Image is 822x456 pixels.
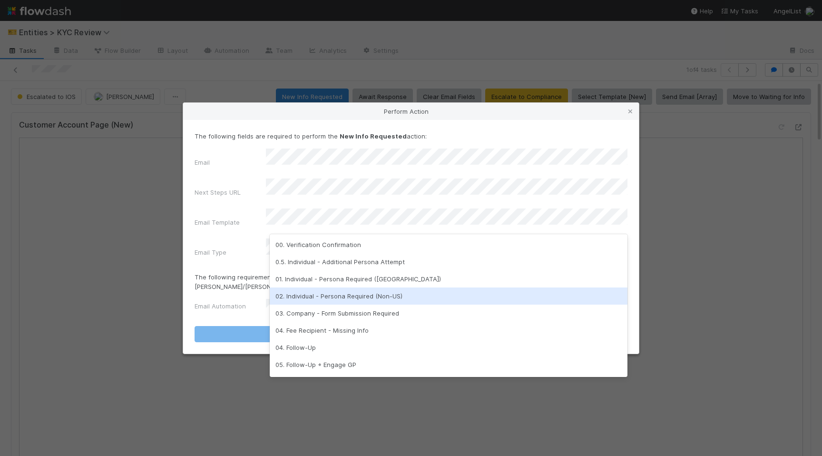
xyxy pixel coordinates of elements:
[270,287,627,305] div: 02. Individual - Persona Required (Non-US)
[49,183,315,194] p: Please reply directly to let us know when this is done so we can expedite your review.
[49,94,315,117] p: It looks like we do not have a readable ID on file for you. U.S. financial regulations require us...
[195,158,210,167] label: Email
[49,124,315,158] p: We use a secure service called Alloy to collect these. Please upload a color scan of your governm...
[32,30,82,39] img: AngelList
[195,272,627,291] p: The following requirement was not met: This task is part of the new automated flow. Do not use th...
[195,218,240,227] label: Email Template
[49,76,315,88] p: Hi [PERSON_NAME],
[49,206,315,240] p: Best, AngelList’s Belltower KYC Team
[195,326,627,342] button: New Info Requested
[270,236,627,253] div: 00. Verification Confirmation
[49,167,182,174] a: Please click here to complete verification.
[270,305,627,322] div: 03. Company - Form Submission Required
[195,248,226,257] label: Email Type
[270,356,627,373] div: 05. Follow-Up + Engage GP
[270,270,627,287] div: 01. Individual - Persona Required ([GEOGRAPHIC_DATA])
[270,322,627,339] div: 04. Fee Recipient - Missing Info
[270,253,627,270] div: 0.5. Individual - Additional Persona Attempt
[135,230,148,238] a: here
[270,373,627,390] div: 06. Follow-Up LP + Follow-Up GP
[195,131,627,141] p: The following fields are required to perform the action:
[49,230,149,238] i: - Learn more about Belltower
[195,188,241,197] label: Next Steps URL
[183,103,639,120] div: Perform Action
[270,339,627,356] div: 04. Follow-Up
[340,132,407,140] strong: New Info Requested
[195,301,246,311] label: Email Automation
